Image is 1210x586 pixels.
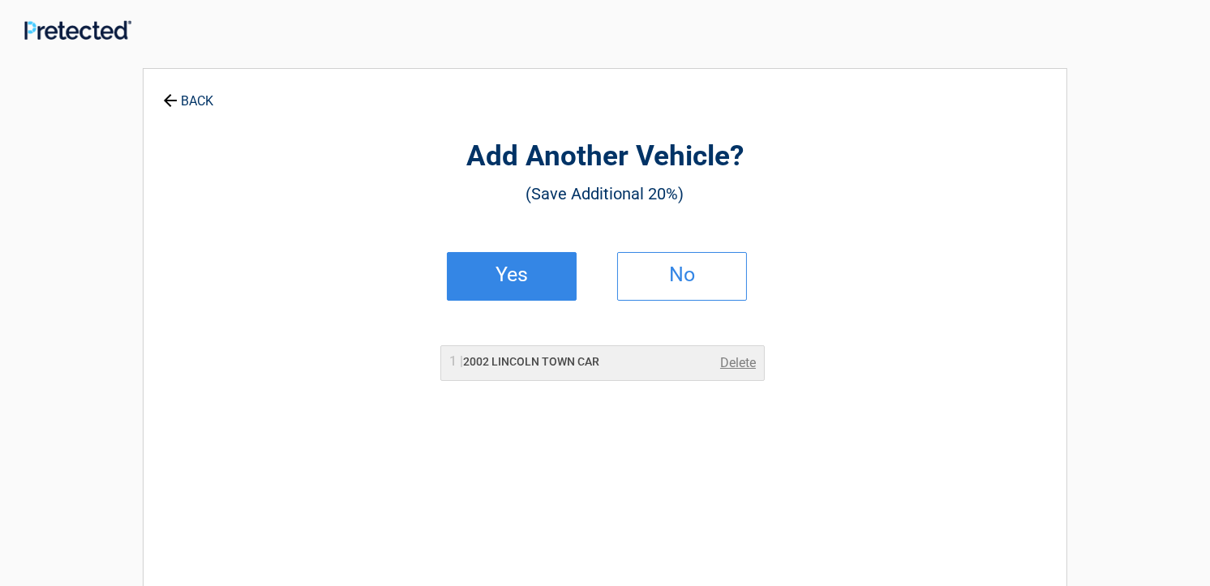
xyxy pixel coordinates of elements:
h2: Yes [464,269,560,280]
a: BACK [160,79,217,108]
h2: 2002 LINCOLN TOWN CAR [449,353,599,370]
img: Main Logo [24,20,131,40]
h3: (Save Additional 20%) [233,180,977,207]
h2: No [634,269,730,280]
a: Delete [720,353,756,373]
span: 1 | [449,353,463,369]
h2: Add Another Vehicle? [233,138,977,176]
